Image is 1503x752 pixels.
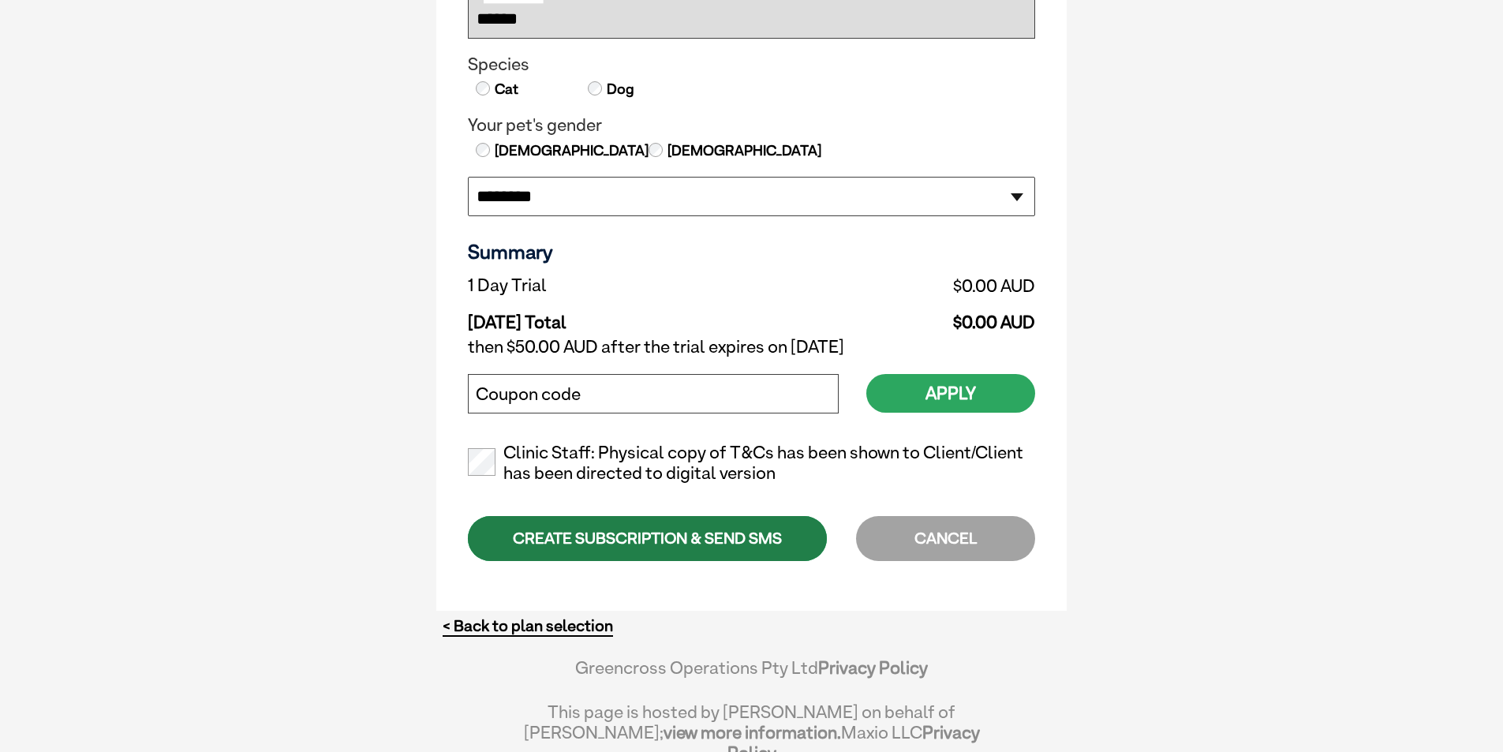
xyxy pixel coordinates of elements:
a: < Back to plan selection [443,616,613,636]
label: Coupon code [476,384,581,405]
div: Greencross Operations Pty Ltd [523,657,980,694]
a: Privacy Policy [818,657,928,678]
td: $0.00 AUD [776,300,1035,333]
a: view more information. [664,722,841,743]
h3: Summary [468,240,1035,264]
input: Clinic Staff: Physical copy of T&Cs has been shown to Client/Client has been directed to digital ... [468,448,495,476]
legend: Your pet's gender [468,115,1035,136]
td: 1 Day Trial [468,271,776,300]
td: then $50.00 AUD after the trial expires on [DATE] [468,333,1035,361]
div: CREATE SUBSCRIPTION & SEND SMS [468,516,827,561]
legend: Species [468,54,1035,75]
td: [DATE] Total [468,300,776,333]
button: Apply [866,374,1035,413]
label: Clinic Staff: Physical copy of T&Cs has been shown to Client/Client has been directed to digital ... [468,443,1035,484]
td: $0.00 AUD [776,271,1035,300]
div: CANCEL [856,516,1035,561]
